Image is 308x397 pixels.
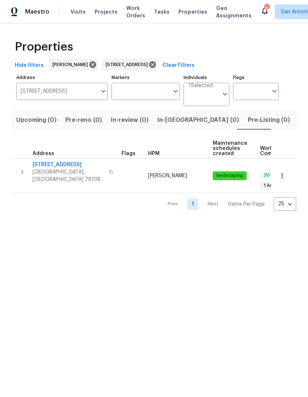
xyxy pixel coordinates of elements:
span: In-[GEOGRAPHIC_DATA] (0) [157,115,239,125]
span: 20 Done [261,172,285,178]
div: 6 [264,4,269,12]
span: [PERSON_NAME] [148,173,187,178]
span: Maintenance schedules created [213,141,247,156]
span: Address [32,151,54,156]
span: [GEOGRAPHIC_DATA], [GEOGRAPHIC_DATA] 78108 [32,168,105,183]
label: Individuals [184,75,229,80]
p: Items Per Page [228,201,265,208]
a: Goto page 1 [187,198,198,210]
div: [PERSON_NAME] [49,59,97,71]
button: Open [220,89,230,99]
span: HPM [148,151,160,156]
label: Address [16,75,108,80]
label: Markets [112,75,180,80]
span: Properties [178,8,207,16]
span: 1 Accepted [261,182,292,189]
div: 25 [274,194,296,213]
button: Open [269,86,280,96]
span: [STREET_ADDRESS] [32,161,105,168]
span: Visits [71,8,86,16]
button: Open [170,86,181,96]
div: [STREET_ADDRESS] [102,59,157,71]
span: Hide filters [15,61,44,70]
button: Open [98,86,109,96]
span: In-review (0) [111,115,148,125]
span: Tasks [154,9,170,14]
label: Flags [233,75,279,80]
span: Upcoming (0) [16,115,57,125]
span: Pre-reno (0) [65,115,102,125]
nav: Pagination Navigation [161,197,296,211]
span: Work Order Completion [260,146,307,156]
button: Hide filters [12,59,47,72]
span: Work Orders [126,4,145,19]
span: 1 Selected [189,83,213,89]
span: [STREET_ADDRESS] [106,61,151,68]
span: Properties [15,43,73,51]
button: Clear Filters [160,59,198,72]
span: Projects [95,8,117,16]
span: Flags [122,151,136,156]
span: Clear Filters [162,61,195,70]
span: Geo Assignments [216,4,251,19]
span: Maestro [25,8,49,16]
span: [PERSON_NAME] [52,61,91,68]
span: Pre-Listing (0) [248,115,290,125]
span: landscaping [213,172,246,179]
